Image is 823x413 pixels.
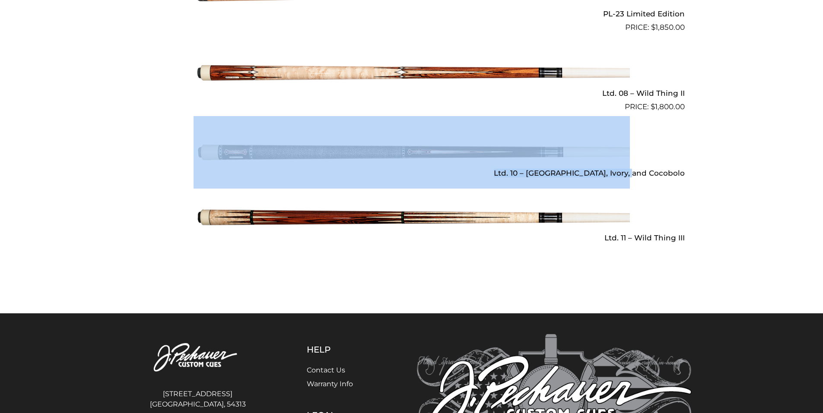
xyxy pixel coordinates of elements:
[651,23,685,32] bdi: 1,850.00
[194,181,630,254] img: Ltd. 11 - Wild Thing III
[307,366,345,374] a: Contact Us
[139,37,685,113] a: Ltd. 08 – Wild Thing II $1,800.00
[139,230,685,246] h2: Ltd. 11 – Wild Thing III
[132,334,264,382] img: Pechauer Custom Cues
[139,181,685,246] a: Ltd. 11 – Wild Thing III
[651,102,655,111] span: $
[651,102,685,111] bdi: 1,800.00
[651,23,655,32] span: $
[132,385,264,413] address: [STREET_ADDRESS] [GEOGRAPHIC_DATA], 54313
[194,37,630,109] img: Ltd. 08 - Wild Thing II
[139,116,685,181] a: Ltd. 10 – [GEOGRAPHIC_DATA], Ivory, and Cocobolo
[194,116,630,189] img: Ltd. 10 - Ebony, Ivory, and Cocobolo
[307,344,374,355] h5: Help
[139,6,685,22] h2: PL-23 Limited Edition
[307,380,353,388] a: Warranty Info
[139,165,685,181] h2: Ltd. 10 – [GEOGRAPHIC_DATA], Ivory, and Cocobolo
[139,85,685,101] h2: Ltd. 08 – Wild Thing II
